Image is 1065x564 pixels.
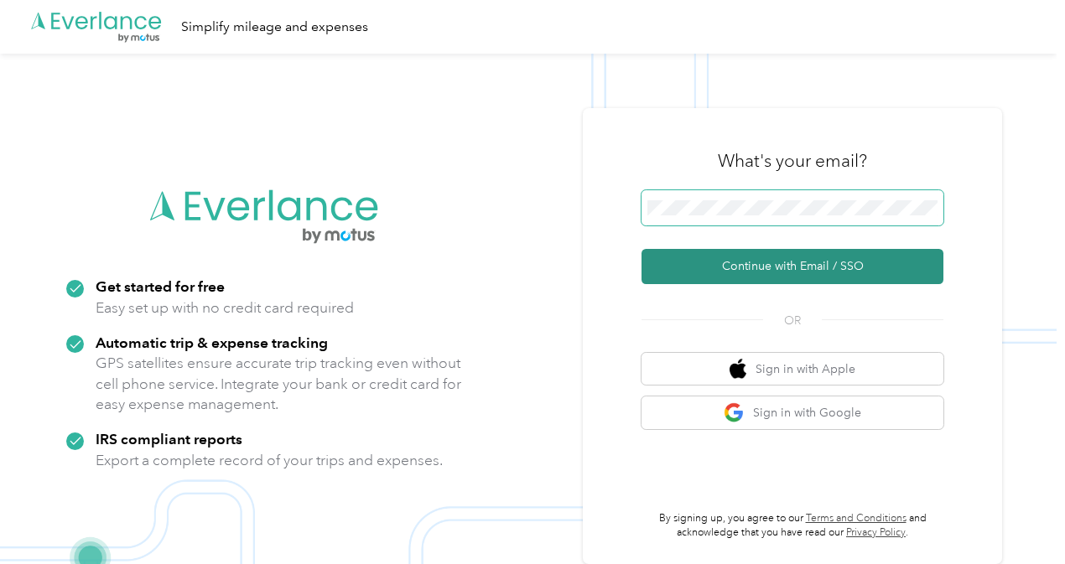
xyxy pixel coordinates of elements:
a: Terms and Conditions [806,512,907,525]
button: apple logoSign in with Apple [642,353,943,385]
strong: Get started for free [96,277,225,295]
span: OR [763,312,822,329]
p: GPS satellites ensure accurate trip tracking even without cell phone service. Integrate your bank... [96,353,462,415]
p: Export a complete record of your trips and expenses. [96,450,443,471]
button: google logoSign in with Google [642,396,943,429]
img: google logo [724,402,745,423]
img: apple logo [730,359,746,380]
h3: What's your email? [718,149,867,173]
div: Simplify mileage and expenses [181,17,368,38]
p: Easy set up with no credit card required [96,298,354,318]
button: Continue with Email / SSO [642,249,943,284]
strong: Automatic trip & expense tracking [96,334,328,351]
strong: IRS compliant reports [96,430,242,448]
a: Privacy Policy [846,526,906,539]
p: By signing up, you agree to our and acknowledge that you have read our . [642,511,943,541]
